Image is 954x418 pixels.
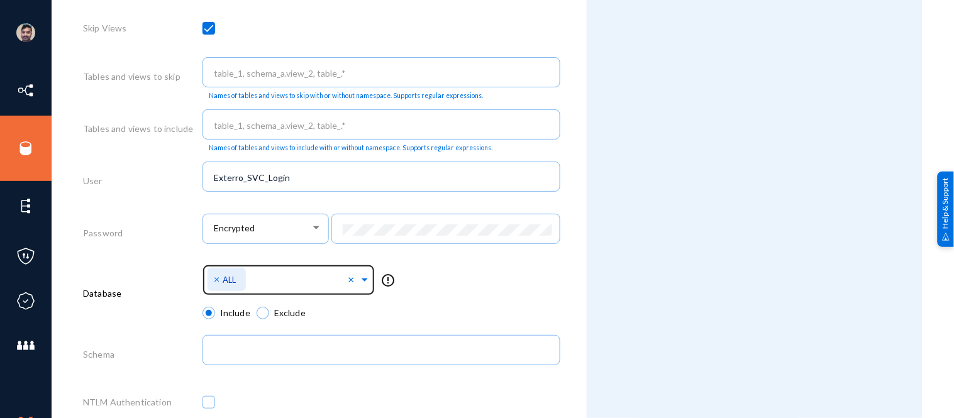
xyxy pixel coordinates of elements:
[209,144,492,152] mat-hint: Names of tables and views to include with or without namespace. Supports regular expressions.
[16,81,35,100] img: icon-inventory.svg
[215,306,250,319] span: Include
[16,292,35,311] img: icon-compliance.svg
[214,273,223,285] span: ×
[83,174,103,187] label: User
[16,197,35,216] img: icon-elements.svg
[209,92,483,100] mat-hint: Names of tables and views to skip with or without namespace. Supports regular expressions.
[16,23,35,42] img: ACg8ocK1ZkZ6gbMmCU1AeqPIsBvrTWeY1xNXvgxNjkUXxjcqAiPEIvU=s96-c
[938,171,954,246] div: Help & Support
[83,21,127,35] label: Skip Views
[83,226,123,239] label: Password
[942,233,950,241] img: help_support.svg
[348,273,359,287] span: Clear all
[83,70,180,83] label: Tables and views to skip
[381,273,396,288] mat-icon: error_outline
[223,275,236,285] span: ALL
[214,68,553,79] input: table_1, schema_a.view_2, table_.*
[269,306,306,319] span: Exclude
[83,287,121,300] label: Database
[83,395,172,409] label: NTLM Authentication
[83,122,193,135] label: Tables and views to include
[16,336,35,355] img: icon-members.svg
[214,120,553,131] input: table_1, schema_a.view_2, table_.*
[83,348,114,361] label: Schema
[214,223,255,234] span: Encrypted
[16,247,35,266] img: icon-policies.svg
[16,139,35,158] img: icon-sources.svg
